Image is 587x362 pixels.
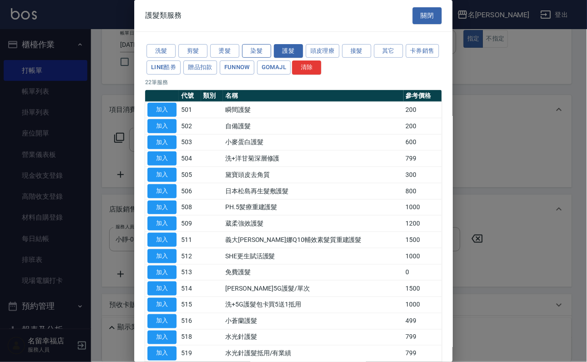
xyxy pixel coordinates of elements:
[223,102,404,118] td: 瞬間護髮
[147,136,177,150] button: 加入
[179,134,201,151] td: 503
[179,183,201,199] td: 506
[404,248,442,264] td: 1000
[179,118,201,134] td: 502
[223,134,404,151] td: 小麥蛋白護髮
[404,232,442,248] td: 1500
[223,183,404,199] td: 日本松島再生髮敷護髮
[223,232,404,248] td: 義大[PERSON_NAME]娜Q10輔效素髮質重建護髮
[179,264,201,281] td: 513
[242,44,271,58] button: 染髮
[223,297,404,313] td: 洗+5G護髮包卡買5送1抵用
[404,118,442,134] td: 200
[147,119,177,133] button: 加入
[179,167,201,183] td: 505
[147,60,181,75] button: LINE酷券
[404,281,442,297] td: 1500
[274,44,303,58] button: 護髮
[404,102,442,118] td: 200
[147,298,177,312] button: 加入
[147,314,177,328] button: 加入
[223,151,404,167] td: 洗+洋甘菊深層修護
[183,60,217,75] button: 贈品扣款
[147,184,177,198] button: 加入
[306,44,339,58] button: 頭皮理療
[404,183,442,199] td: 800
[413,7,442,24] button: 關閉
[179,346,201,362] td: 519
[404,329,442,346] td: 799
[406,44,440,58] button: 卡券銷售
[147,44,176,58] button: 洗髮
[147,216,177,231] button: 加入
[179,232,201,248] td: 511
[147,233,177,247] button: 加入
[404,90,442,102] th: 參考價格
[179,297,201,313] td: 515
[374,44,403,58] button: 其它
[342,44,371,58] button: 接髮
[257,60,291,75] button: GOMAJL
[147,103,177,117] button: 加入
[179,281,201,297] td: 514
[210,44,239,58] button: 燙髮
[404,346,442,362] td: 799
[179,216,201,232] td: 509
[404,297,442,313] td: 1000
[179,102,201,118] td: 501
[147,168,177,182] button: 加入
[147,282,177,296] button: 加入
[201,90,223,102] th: 類別
[404,313,442,329] td: 499
[223,118,404,134] td: 自備護髮
[147,151,177,166] button: 加入
[223,167,404,183] td: 黛寶頭皮去角質
[404,167,442,183] td: 300
[179,329,201,346] td: 518
[179,199,201,216] td: 508
[147,201,177,215] button: 加入
[223,90,404,102] th: 名稱
[179,151,201,167] td: 504
[145,11,182,20] span: 護髮類服務
[404,264,442,281] td: 0
[178,44,207,58] button: 剪髮
[179,90,201,102] th: 代號
[220,60,254,75] button: FUNNOW
[404,151,442,167] td: 799
[223,329,404,346] td: 水光針護髮
[147,266,177,280] button: 加入
[147,347,177,361] button: 加入
[179,313,201,329] td: 516
[292,60,321,75] button: 清除
[223,216,404,232] td: 葳柔強效護髮
[223,346,404,362] td: 水光針護髮抵用/有業績
[223,281,404,297] td: [PERSON_NAME]5G護髮/單次
[404,216,442,232] td: 1200
[147,249,177,263] button: 加入
[223,199,404,216] td: PH.5髪療重建護髮
[145,78,442,86] p: 22 筆服務
[179,248,201,264] td: 512
[404,199,442,216] td: 1000
[147,331,177,345] button: 加入
[223,264,404,281] td: 免費護髮
[223,248,404,264] td: SHE更生賦活護髮
[223,313,404,329] td: 小蒼蘭護髮
[404,134,442,151] td: 600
